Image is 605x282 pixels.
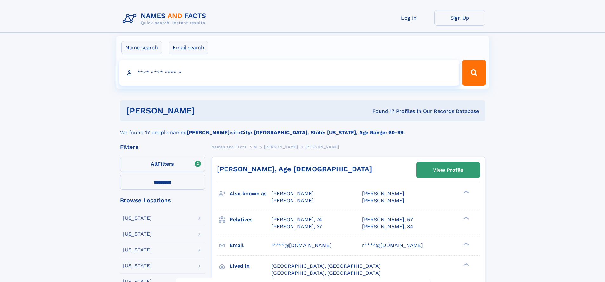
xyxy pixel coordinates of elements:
[272,263,380,269] span: [GEOGRAPHIC_DATA], [GEOGRAPHIC_DATA]
[217,165,372,173] a: [PERSON_NAME], Age [DEMOGRAPHIC_DATA]
[151,161,158,167] span: All
[272,216,322,223] a: [PERSON_NAME], 74
[417,162,480,178] a: View Profile
[433,163,463,177] div: View Profile
[272,223,322,230] a: [PERSON_NAME], 37
[362,197,404,203] span: [PERSON_NAME]
[230,214,272,225] h3: Relatives
[240,129,404,135] b: City: [GEOGRAPHIC_DATA], State: [US_STATE], Age Range: 60-99
[120,10,212,27] img: Logo Names and Facts
[119,60,460,86] input: search input
[284,108,479,115] div: Found 17 Profiles In Our Records Database
[123,231,152,237] div: [US_STATE]
[187,129,230,135] b: [PERSON_NAME]
[272,190,314,196] span: [PERSON_NAME]
[230,240,272,251] h3: Email
[120,157,205,172] label: Filters
[272,270,380,276] span: [GEOGRAPHIC_DATA], [GEOGRAPHIC_DATA]
[305,145,339,149] span: [PERSON_NAME]
[120,144,205,150] div: Filters
[272,197,314,203] span: [PERSON_NAME]
[123,216,152,221] div: [US_STATE]
[362,216,413,223] a: [PERSON_NAME], 57
[384,10,434,26] a: Log In
[123,263,152,268] div: [US_STATE]
[230,261,272,272] h3: Lived in
[126,107,284,115] h1: [PERSON_NAME]
[253,145,257,149] span: M
[462,262,469,266] div: ❯
[123,247,152,252] div: [US_STATE]
[462,60,486,86] button: Search Button
[264,145,298,149] span: [PERSON_NAME]
[230,188,272,199] h3: Also known as
[462,216,469,220] div: ❯
[169,41,208,54] label: Email search
[120,197,205,203] div: Browse Locations
[462,190,469,194] div: ❯
[121,41,162,54] label: Name search
[362,223,413,230] a: [PERSON_NAME], 34
[462,242,469,246] div: ❯
[253,143,257,151] a: M
[362,190,404,196] span: [PERSON_NAME]
[434,10,485,26] a: Sign Up
[212,143,246,151] a: Names and Facts
[120,121,485,136] div: We found 17 people named with .
[264,143,298,151] a: [PERSON_NAME]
